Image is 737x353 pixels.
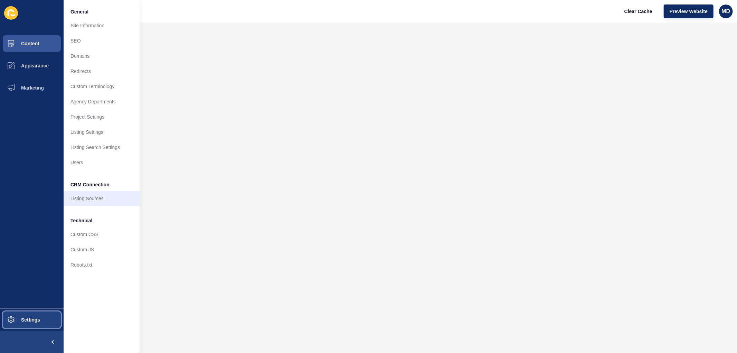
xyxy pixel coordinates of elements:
span: General [70,8,88,15]
a: Custom JS [64,242,140,257]
a: Users [64,155,140,170]
button: Clear Cache [618,4,658,18]
button: Preview Website [664,4,714,18]
a: Listing Search Settings [64,140,140,155]
a: Project Settings [64,109,140,124]
span: CRM Connection [70,181,110,188]
a: Site Information [64,18,140,33]
a: Listing Settings [64,124,140,140]
span: Clear Cache [624,8,652,15]
a: Custom Terminology [64,79,140,94]
a: Agency Departments [64,94,140,109]
a: Custom CSS [64,227,140,242]
a: Listing Sources [64,191,140,206]
span: MD [722,8,730,15]
a: Domains [64,48,140,64]
span: Preview Website [670,8,708,15]
a: Robots.txt [64,257,140,272]
a: SEO [64,33,140,48]
span: Technical [70,217,93,224]
a: Redirects [64,64,140,79]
